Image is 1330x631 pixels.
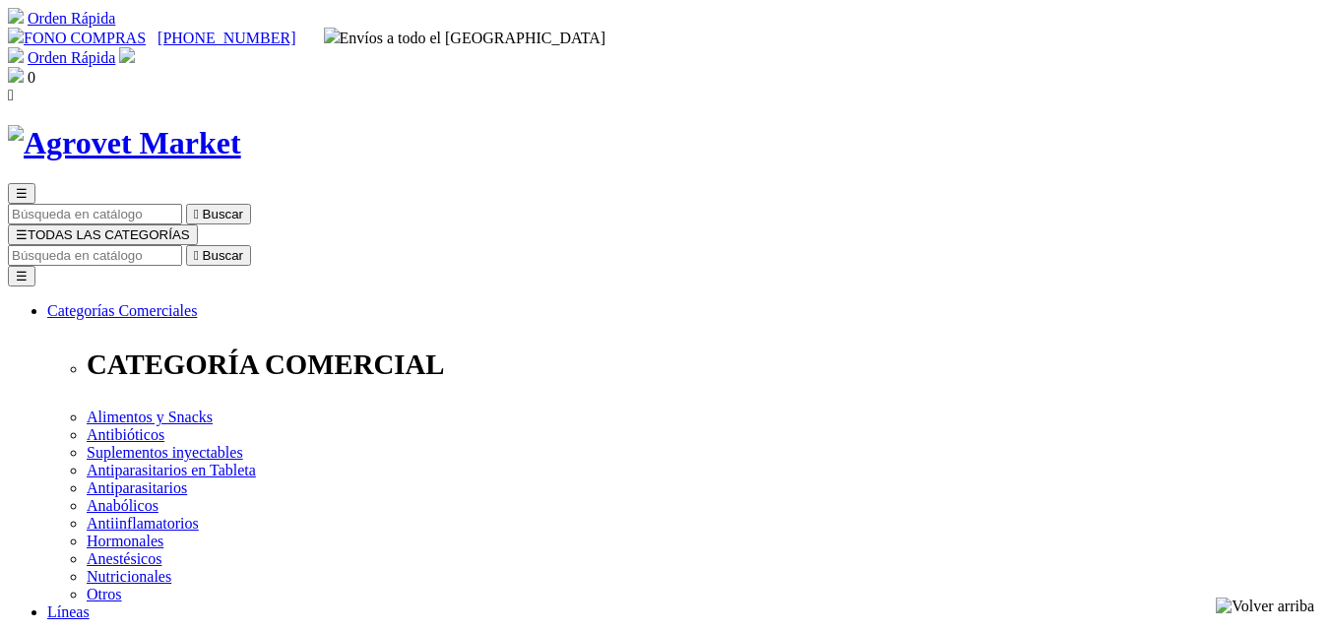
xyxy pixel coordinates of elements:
[8,87,14,103] i: 
[8,8,24,24] img: shopping-cart.svg
[324,30,606,46] span: Envíos a todo el [GEOGRAPHIC_DATA]
[186,245,251,266] button:  Buscar
[8,67,24,83] img: shopping-bag.svg
[87,533,163,549] a: Hormonales
[8,204,182,224] input: Buscar
[87,586,122,602] a: Otros
[47,302,197,319] a: Categorías Comerciales
[324,28,340,43] img: delivery-truck.svg
[158,30,295,46] a: [PHONE_NUMBER]
[8,245,182,266] input: Buscar
[8,183,35,204] button: ☰
[186,204,251,224] button:  Buscar
[28,10,115,27] a: Orden Rápida
[8,47,24,63] img: shopping-cart.svg
[194,248,199,263] i: 
[119,47,135,63] img: user.svg
[87,444,243,461] a: Suplementos inyectables
[8,224,198,245] button: ☰TODAS LAS CATEGORÍAS
[1216,598,1314,615] img: Volver arriba
[8,30,146,46] a: FONO COMPRAS
[16,186,28,201] span: ☰
[47,603,90,620] a: Líneas
[8,28,24,43] img: phone.svg
[87,462,256,478] a: Antiparasitarios en Tableta
[87,515,199,532] a: Antiinflamatorios
[194,207,199,221] i: 
[87,568,171,585] a: Nutricionales
[8,125,241,161] img: Agrovet Market
[28,69,35,86] span: 0
[203,207,243,221] span: Buscar
[16,227,28,242] span: ☰
[87,550,161,567] a: Anestésicos
[203,248,243,263] span: Buscar
[28,49,115,66] a: Orden Rápida
[87,497,158,514] a: Anabólicos
[8,266,35,286] button: ☰
[87,426,164,443] a: Antibióticos
[119,49,135,66] a: Acceda a su cuenta de cliente
[87,409,213,425] a: Alimentos y Snacks
[87,479,187,496] a: Antiparasitarios
[87,348,1322,381] p: CATEGORÍA COMERCIAL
